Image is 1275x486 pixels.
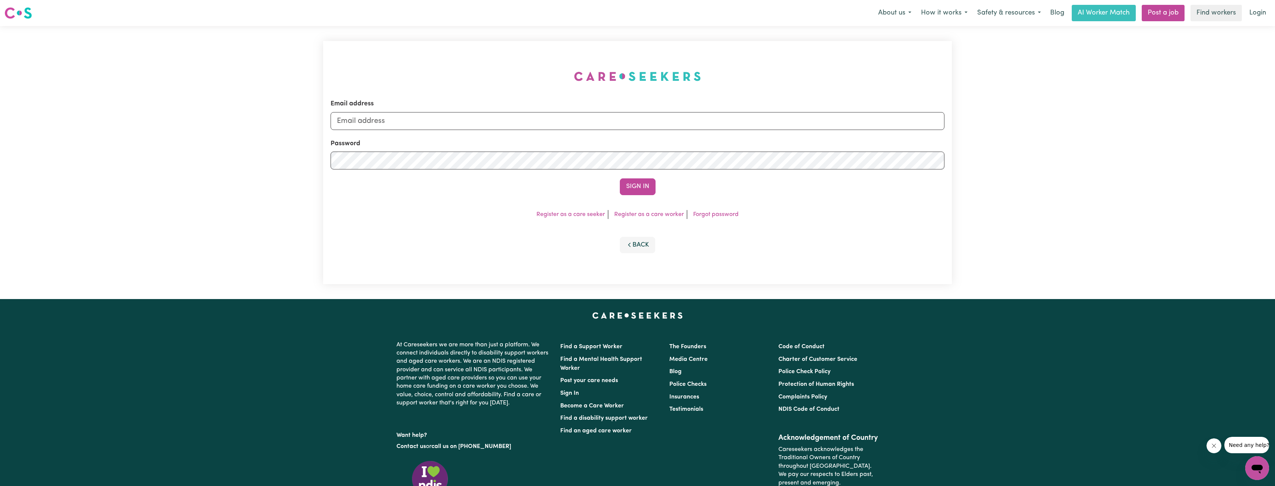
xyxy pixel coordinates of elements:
[916,5,972,21] button: How it works
[560,403,624,409] a: Become a Care Worker
[669,381,707,387] a: Police Checks
[1245,456,1269,480] iframe: Button to launch messaging window
[778,344,825,350] a: Code of Conduct
[431,444,511,450] a: call us on [PHONE_NUMBER]
[396,439,551,454] p: or
[560,415,648,421] a: Find a disability support worker
[1190,5,1242,21] a: Find workers
[1245,5,1271,21] a: Login
[778,394,827,400] a: Complaints Policy
[669,356,708,362] a: Media Centre
[560,356,642,371] a: Find a Mental Health Support Worker
[331,112,944,130] input: Email address
[4,6,32,20] img: Careseekers logo
[560,390,579,396] a: Sign In
[669,394,699,400] a: Insurances
[620,237,656,253] button: Back
[972,5,1046,21] button: Safety & resources
[4,4,32,22] a: Careseekers logo
[614,212,684,217] a: Register as a care worker
[669,344,706,350] a: The Founders
[560,378,618,384] a: Post your care needs
[669,406,703,412] a: Testimonials
[331,99,374,109] label: Email address
[396,338,551,410] p: At Careseekers we are more than just a platform. We connect individuals directly to disability su...
[4,5,45,11] span: Need any help?
[620,178,656,195] button: Sign In
[1046,5,1069,21] a: Blog
[331,139,360,149] label: Password
[693,212,739,217] a: Forgot password
[778,356,857,362] a: Charter of Customer Service
[778,369,831,375] a: Police Check Policy
[1207,438,1221,453] iframe: Close message
[1072,5,1136,21] a: AI Worker Match
[1224,437,1269,453] iframe: Message from company
[396,428,551,439] p: Want help?
[1142,5,1185,21] a: Post a job
[536,212,605,217] a: Register as a care seeker
[396,444,426,450] a: Contact us
[873,5,916,21] button: About us
[778,433,879,442] h2: Acknowledgement of Country
[560,344,622,350] a: Find a Support Worker
[592,312,683,318] a: Careseekers home page
[669,369,682,375] a: Blog
[560,428,632,434] a: Find an aged care worker
[778,381,854,387] a: Protection of Human Rights
[778,406,839,412] a: NDIS Code of Conduct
